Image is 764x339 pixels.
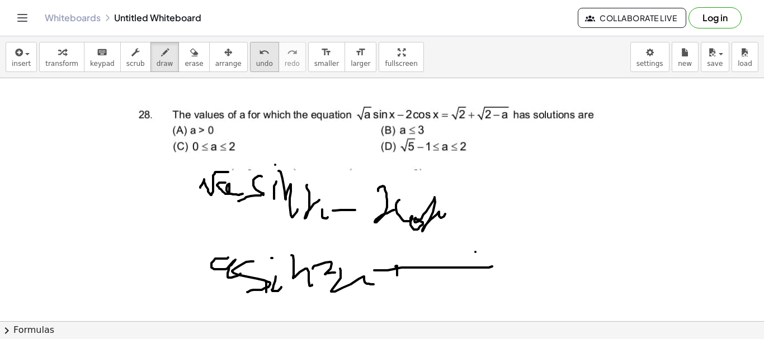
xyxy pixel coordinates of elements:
[285,60,300,68] span: redo
[185,60,203,68] span: erase
[672,42,699,72] button: new
[126,60,145,68] span: scrub
[90,60,115,68] span: keypad
[12,60,31,68] span: insert
[279,42,306,72] button: redoredo
[256,60,273,68] span: undo
[6,42,37,72] button: insert
[321,46,332,59] i: format_size
[215,60,242,68] span: arrange
[13,9,31,27] button: Toggle navigation
[157,60,173,68] span: draw
[630,42,669,72] button: settings
[355,46,366,59] i: format_size
[308,42,345,72] button: format_sizesmaller
[178,42,209,72] button: erase
[209,42,248,72] button: arrange
[738,60,752,68] span: load
[84,42,121,72] button: keyboardkeypad
[688,7,742,28] button: Log in
[678,60,692,68] span: new
[39,42,84,72] button: transform
[379,42,423,72] button: fullscreen
[732,42,758,72] button: load
[287,46,298,59] i: redo
[250,42,279,72] button: undoundo
[587,13,677,23] span: Collaborate Live
[120,42,151,72] button: scrub
[385,60,417,68] span: fullscreen
[259,46,270,59] i: undo
[578,8,686,28] button: Collaborate Live
[701,42,729,72] button: save
[707,60,723,68] span: save
[345,42,376,72] button: format_sizelarger
[150,42,180,72] button: draw
[351,60,370,68] span: larger
[97,46,107,59] i: keyboard
[45,60,78,68] span: transform
[636,60,663,68] span: settings
[314,60,339,68] span: smaller
[45,12,101,23] a: Whiteboards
